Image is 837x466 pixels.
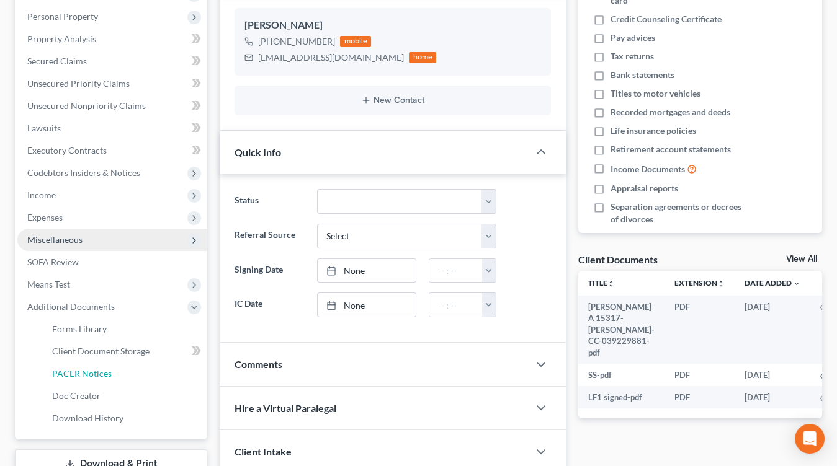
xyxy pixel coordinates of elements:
[52,390,101,401] span: Doc Creator
[52,346,150,356] span: Client Document Storage
[235,146,281,158] span: Quick Info
[17,73,207,95] a: Unsecured Priority Claims
[244,18,541,33] div: [PERSON_NAME]
[27,301,115,312] span: Additional Documents
[42,318,207,340] a: Forms Library
[235,446,292,457] span: Client Intake
[42,340,207,363] a: Client Document Storage
[611,163,685,175] span: Income Documents
[42,385,207,407] a: Doc Creator
[235,402,336,414] span: Hire a Virtual Paralegal
[27,100,146,111] span: Unsecured Nonpriority Claims
[429,293,483,317] input: -- : --
[42,363,207,385] a: PACER Notices
[578,296,665,364] td: [PERSON_NAME] A 15317-[PERSON_NAME]-CC-039229881-pdf
[611,69,674,81] span: Bank statements
[735,296,810,364] td: [DATE]
[611,125,696,137] span: Life insurance policies
[27,212,63,222] span: Expenses
[611,32,655,44] span: Pay advices
[27,56,87,66] span: Secured Claims
[27,167,140,178] span: Codebtors Insiders & Notices
[27,190,56,200] span: Income
[745,278,800,288] a: Date Added expand_more
[611,13,722,25] span: Credit Counseling Certificate
[588,278,615,288] a: Titleunfold_more
[786,255,817,263] a: View All
[717,280,725,288] i: unfold_more
[409,52,436,63] div: home
[611,87,700,100] span: Titles to motor vehicles
[258,35,335,48] div: [PHONE_NUMBER]
[235,358,282,370] span: Comments
[735,386,810,408] td: [DATE]
[611,182,678,195] span: Appraisal reports
[665,386,735,408] td: PDF
[340,36,371,47] div: mobile
[27,33,96,44] span: Property Analysis
[228,189,310,214] label: Status
[17,117,207,139] a: Lawsuits
[228,292,310,317] label: IC Date
[318,293,416,317] a: None
[611,201,751,226] span: Separation agreements or decrees of divorces
[607,280,615,288] i: unfold_more
[318,259,416,283] a: None
[665,296,735,364] td: PDF
[42,407,207,429] a: Download History
[17,95,207,117] a: Unsecured Nonpriority Claims
[611,50,654,63] span: Tax returns
[578,364,665,386] td: SS-pdf
[27,145,107,156] span: Executory Contracts
[27,11,98,22] span: Personal Property
[17,50,207,73] a: Secured Claims
[52,413,123,423] span: Download History
[674,278,725,288] a: Extensionunfold_more
[429,259,483,283] input: -- : --
[52,323,107,334] span: Forms Library
[578,253,658,266] div: Client Documents
[578,386,665,408] td: LF1 signed-pdf
[611,106,730,118] span: Recorded mortgages and deeds
[735,364,810,386] td: [DATE]
[17,139,207,162] a: Executory Contracts
[27,234,83,245] span: Miscellaneous
[244,95,541,105] button: New Contact
[795,424,825,454] div: Open Intercom Messenger
[228,258,310,283] label: Signing Date
[52,368,112,379] span: PACER Notices
[27,257,79,267] span: SOFA Review
[665,364,735,386] td: PDF
[258,51,404,64] div: [EMAIL_ADDRESS][DOMAIN_NAME]
[228,224,310,248] label: Referral Source
[27,279,70,289] span: Means Test
[17,28,207,50] a: Property Analysis
[17,251,207,273] a: SOFA Review
[27,78,130,89] span: Unsecured Priority Claims
[611,143,731,156] span: Retirement account statements
[27,123,61,133] span: Lawsuits
[793,280,800,288] i: expand_more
